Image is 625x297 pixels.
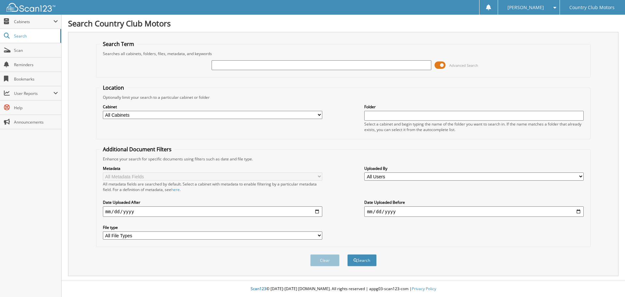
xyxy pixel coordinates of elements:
legend: Search Term [100,40,137,48]
span: Announcements [14,119,58,125]
span: Search [14,33,57,39]
div: © [DATE]-[DATE] [DOMAIN_NAME]. All rights reserved | appg03-scan123-com | [62,281,625,297]
label: File type [103,225,322,230]
label: Date Uploaded After [103,200,322,205]
button: Search [347,254,377,266]
span: User Reports [14,91,53,96]
a: here [171,187,180,192]
label: Uploaded By [364,166,584,171]
span: Bookmarks [14,76,58,82]
input: start [103,206,322,217]
span: Advanced Search [449,63,478,68]
span: Help [14,105,58,111]
label: Cabinet [103,104,322,110]
div: Searches all cabinets, folders, files, metadata, and keywords [100,51,587,56]
legend: Additional Document Filters [100,146,175,153]
span: Reminders [14,62,58,67]
legend: Location [100,84,127,91]
span: [PERSON_NAME] [507,6,544,9]
div: All metadata fields are searched by default. Select a cabinet with metadata to enable filtering b... [103,181,322,192]
div: Select a cabinet and begin typing the name of the folder you want to search in. If the name match... [364,121,584,132]
span: Cabinets [14,19,53,24]
h1: Search Country Club Motors [68,18,618,29]
span: Country Club Motors [569,6,615,9]
div: Enhance your search for specific documents using filters such as date and file type. [100,156,587,162]
a: Privacy Policy [412,286,436,291]
label: Metadata [103,166,322,171]
span: Scan [14,48,58,53]
span: Scan123 [251,286,266,291]
input: end [364,206,584,217]
label: Folder [364,104,584,110]
img: scan123-logo-white.svg [7,3,55,12]
div: Optionally limit your search to a particular cabinet or folder [100,95,587,100]
button: Clear [310,254,340,266]
label: Date Uploaded Before [364,200,584,205]
iframe: Chat Widget [592,266,625,297]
